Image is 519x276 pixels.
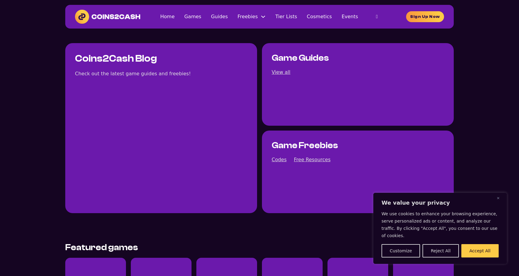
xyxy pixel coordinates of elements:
button: Accept All [461,244,499,257]
p: We value your privacy [382,199,499,206]
a: Guides [211,12,228,21]
div: Check out the latest game guides and freebies! [75,70,191,78]
button: Reject All [422,244,459,257]
p: We use cookies to enhance your browsing experience, serve personalized ads or content, and analyz... [382,210,499,239]
a: View all game codes [272,155,287,164]
img: Coins2Cash Logo [75,10,140,24]
a: Tier Lists [275,12,297,21]
button: Customize [382,244,420,257]
a: View all posts about free resources [294,155,331,164]
img: Close [497,197,500,199]
a: Freebies [238,12,258,21]
a: Games [184,12,201,21]
button: toggle search [368,11,386,23]
h2: Featured games [65,242,138,253]
a: View all game guides [272,68,290,76]
button: Close [497,194,504,202]
a: Events [341,12,358,21]
div: We value your privacy [373,193,507,264]
h2: Game Freebies [272,140,338,151]
a: homepage [406,11,444,22]
a: Cosmetics [307,12,332,21]
button: Freebies Sub menu [261,14,266,19]
h2: Game Guides [272,53,329,63]
a: Home [160,12,175,21]
h1: Coins2Cash Blog [75,53,157,65]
